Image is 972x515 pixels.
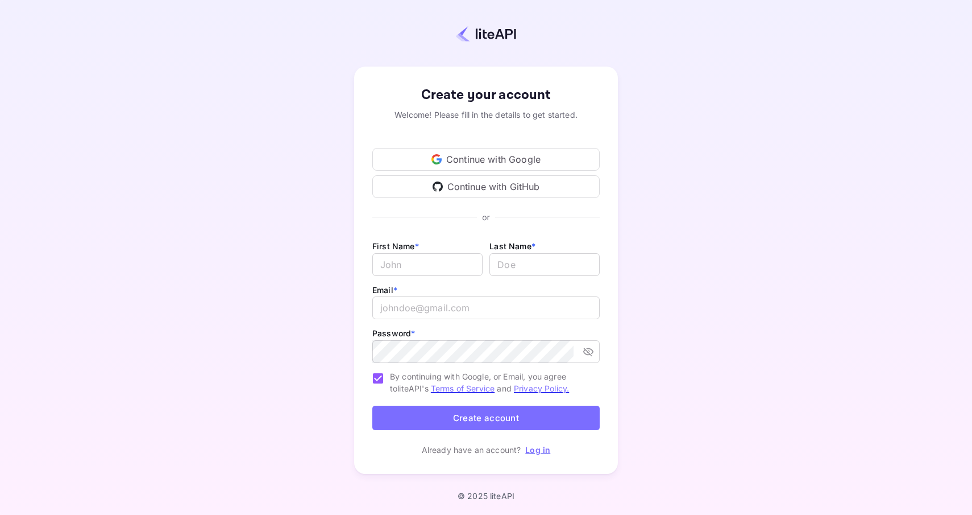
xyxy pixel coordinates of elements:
[372,253,483,276] input: John
[431,384,495,393] a: Terms of Service
[372,175,600,198] div: Continue with GitHub
[372,241,419,251] label: First Name
[390,370,591,394] span: By continuing with Google, or Email, you agree to liteAPI's and
[525,445,550,455] a: Log in
[578,341,599,362] button: toggle password visibility
[372,85,600,105] div: Create your account
[489,241,535,251] label: Last Name
[372,328,415,338] label: Password
[372,109,600,121] div: Welcome! Please fill in the details to get started.
[372,406,600,430] button: Create account
[458,491,514,501] p: © 2025 liteAPI
[372,285,397,295] label: Email
[456,26,516,42] img: liteapi
[514,384,569,393] a: Privacy Policy.
[489,253,600,276] input: Doe
[372,148,600,171] div: Continue with Google
[422,444,521,456] p: Already have an account?
[372,296,600,319] input: johndoe@gmail.com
